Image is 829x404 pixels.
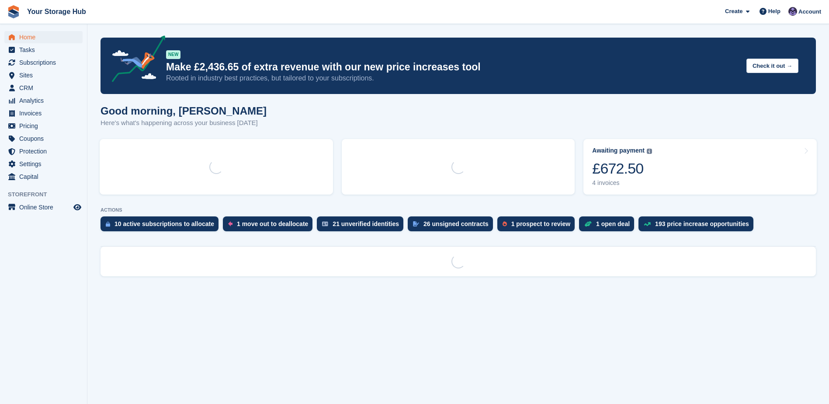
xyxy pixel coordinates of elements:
h1: Good morning, [PERSON_NAME] [101,105,267,117]
img: active_subscription_to_allocate_icon-d502201f5373d7db506a760aba3b589e785aa758c864c3986d89f69b8ff3... [106,221,110,227]
a: menu [4,44,83,56]
a: menu [4,107,83,119]
div: 4 invoices [592,179,652,187]
a: Your Storage Hub [24,4,90,19]
a: 26 unsigned contracts [408,216,497,236]
div: NEW [166,50,180,59]
a: menu [4,171,83,183]
img: deal-1b604bf984904fb50ccaf53a9ad4b4a5d6e5aea283cecdc64d6e3604feb123c2.svg [584,221,592,227]
a: 1 prospect to review [497,216,579,236]
p: Make £2,436.65 of extra revenue with our new price increases tool [166,61,739,73]
span: Subscriptions [19,56,72,69]
span: Pricing [19,120,72,132]
span: Storefront [8,190,87,199]
div: £672.50 [592,160,652,178]
span: Account [798,7,821,16]
div: 1 move out to deallocate [237,220,308,227]
a: menu [4,158,83,170]
a: menu [4,120,83,132]
button: Check it out → [746,59,798,73]
span: Online Store [19,201,72,213]
span: Sites [19,69,72,81]
a: 193 price increase opportunities [638,216,758,236]
a: 10 active subscriptions to allocate [101,216,223,236]
span: Settings [19,158,72,170]
span: Protection [19,145,72,157]
img: verify_identity-adf6edd0f0f0b5bbfe63781bf79b02c33cf7c696d77639b501bdc392416b5a36.svg [322,221,328,226]
a: menu [4,201,83,213]
img: price_increase_opportunities-93ffe204e8149a01c8c9dc8f82e8f89637d9d84a8eef4429ea346261dce0b2c0.svg [644,222,651,226]
a: menu [4,94,83,107]
p: Rooted in industry best practices, but tailored to your subscriptions. [166,73,739,83]
a: 21 unverified identities [317,216,408,236]
div: 26 unsigned contracts [423,220,489,227]
p: ACTIONS [101,207,816,213]
span: Help [768,7,780,16]
a: menu [4,145,83,157]
img: prospect-51fa495bee0391a8d652442698ab0144808aea92771e9ea1ae160a38d050c398.svg [503,221,507,226]
div: 21 unverified identities [333,220,399,227]
span: Invoices [19,107,72,119]
span: CRM [19,82,72,94]
p: Here's what's happening across your business [DATE] [101,118,267,128]
div: 193 price increase opportunities [655,220,749,227]
div: 10 active subscriptions to allocate [114,220,214,227]
a: menu [4,82,83,94]
img: price-adjustments-announcement-icon-8257ccfd72463d97f412b2fc003d46551f7dbcb40ab6d574587a9cd5c0d94... [104,35,166,85]
div: 1 open deal [596,220,630,227]
img: contract_signature_icon-13c848040528278c33f63329250d36e43548de30e8caae1d1a13099fd9432cc5.svg [413,221,419,226]
a: menu [4,31,83,43]
span: Capital [19,171,72,183]
img: icon-info-grey-7440780725fd019a000dd9b08b2336e03edf1995a4989e88bcd33f0948082b44.svg [647,149,652,154]
a: menu [4,56,83,69]
a: 1 move out to deallocate [223,216,317,236]
img: move_outs_to_deallocate_icon-f764333ba52eb49d3ac5e1228854f67142a1ed5810a6f6cc68b1a99e826820c5.svg [228,221,232,226]
span: Coupons [19,132,72,145]
span: Tasks [19,44,72,56]
span: Create [725,7,742,16]
div: Awaiting payment [592,147,645,154]
a: Awaiting payment £672.50 4 invoices [583,139,817,195]
span: Home [19,31,72,43]
img: stora-icon-8386f47178a22dfd0bd8f6a31ec36ba5ce8667c1dd55bd0f319d3a0aa187defe.svg [7,5,20,18]
a: Preview store [72,202,83,212]
a: 1 open deal [579,216,638,236]
a: menu [4,132,83,145]
a: menu [4,69,83,81]
div: 1 prospect to review [511,220,570,227]
span: Analytics [19,94,72,107]
img: Liam Beddard [788,7,797,16]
